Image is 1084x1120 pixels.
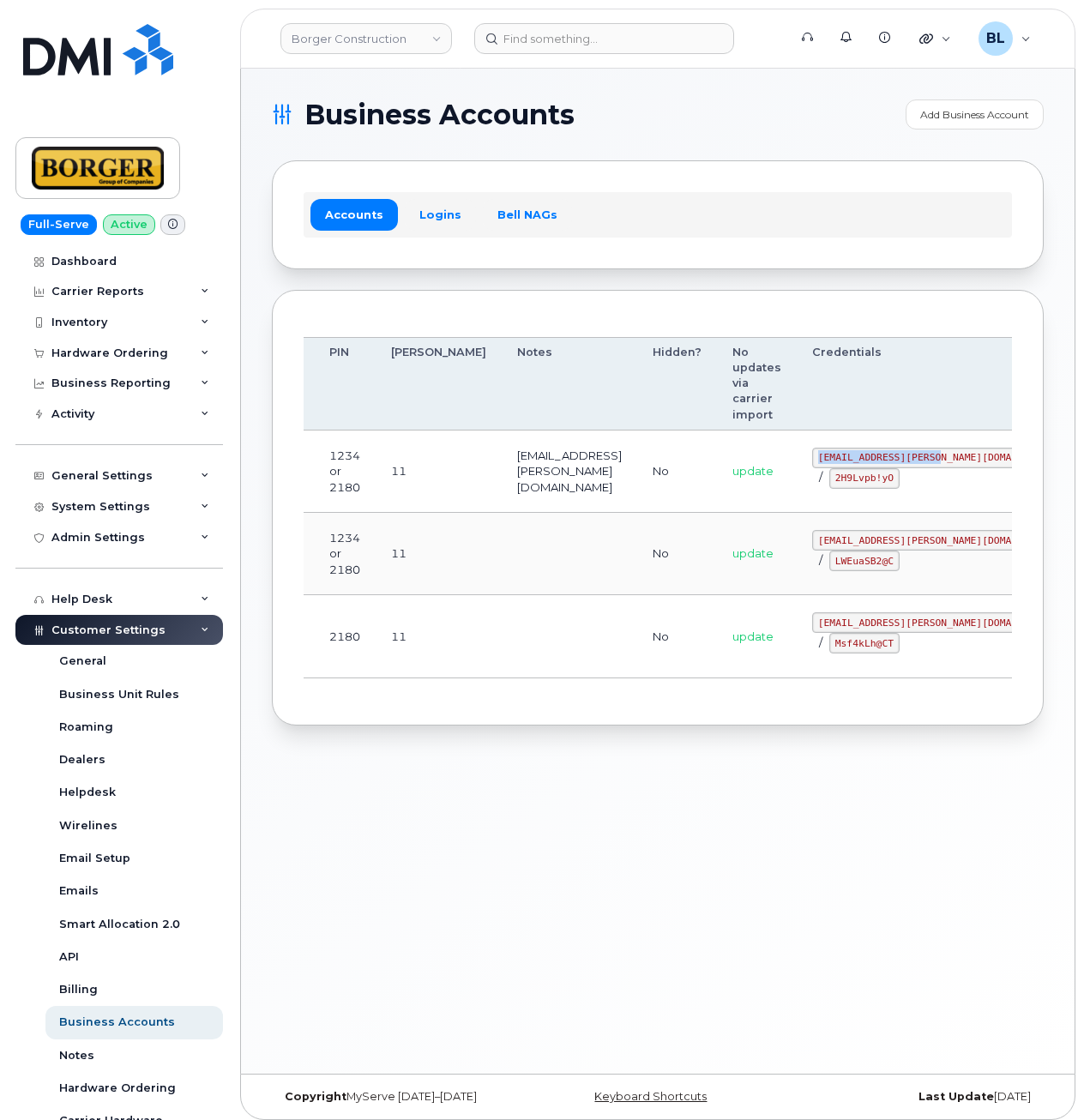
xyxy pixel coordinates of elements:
[717,337,797,431] th: No updates via carrier import
[786,1090,1044,1104] div: [DATE]
[829,468,900,489] code: 2H9Lvpb!yO
[314,595,376,677] td: 2180
[272,1090,529,1104] div: MyServe [DATE]–[DATE]
[819,635,822,649] span: /
[483,199,572,230] a: Bell NAGs
[376,513,502,595] td: 11
[819,553,822,567] span: /
[376,337,502,431] th: [PERSON_NAME]
[829,551,900,571] code: LWEuaSB2@C
[314,431,376,513] td: 1234 or 2180
[829,633,900,653] code: Msf4kLh@CT
[285,1090,346,1103] strong: Copyright
[310,199,398,230] a: Accounts
[918,1090,994,1103] strong: Last Update
[637,595,717,677] td: No
[732,629,774,643] span: update
[405,199,476,230] a: Logins
[732,464,774,478] span: update
[502,431,637,513] td: [EMAIL_ADDRESS][PERSON_NAME][DOMAIN_NAME]
[819,470,822,484] span: /
[797,337,1080,431] th: Credentials
[1009,1045,1071,1107] iframe: Messenger Launcher
[314,337,376,431] th: PIN
[594,1090,707,1103] a: Keyboard Shortcuts
[906,99,1044,129] a: Add Business Account
[732,546,774,560] span: update
[637,513,717,595] td: No
[812,448,1064,468] code: [EMAIL_ADDRESS][PERSON_NAME][DOMAIN_NAME]
[376,431,502,513] td: 11
[314,513,376,595] td: 1234 or 2180
[637,337,717,431] th: Hidden?
[812,530,1064,551] code: [EMAIL_ADDRESS][PERSON_NAME][DOMAIN_NAME]
[376,595,502,677] td: 11
[812,612,1064,633] code: [EMAIL_ADDRESS][PERSON_NAME][DOMAIN_NAME]
[502,337,637,431] th: Notes
[637,431,717,513] td: No
[304,102,575,128] span: Business Accounts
